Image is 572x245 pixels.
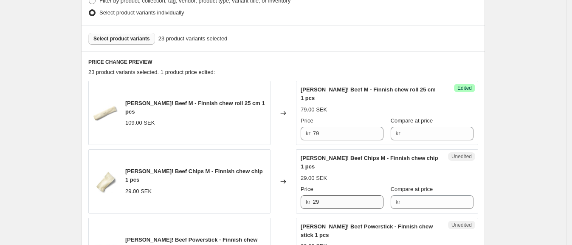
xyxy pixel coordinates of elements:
span: [PERSON_NAME]! Beef Powerstick - Finnish chew stick 1 pcs [301,223,433,238]
span: [PERSON_NAME]! Beef M - Finnish chew roll 25 cm 1 pcs [301,86,436,101]
img: 1090_a6a403e32599f484e783c7aa86eef728_27702531-89b2-44ca-9374-d95ff2d7504d_80x.jpg [93,100,118,126]
span: [PERSON_NAME]! Beef Chips M - Finnish chew chip 1 pcs [125,168,263,183]
span: [PERSON_NAME]! Beef Chips M - Finnish chew chip 1 pcs [301,155,438,170]
span: kr [396,130,400,137]
span: Edited [457,85,472,91]
span: Compare at price [391,117,433,124]
div: 29.00 SEK [301,174,327,182]
span: Price [301,186,313,192]
span: Unedited [451,153,472,160]
div: 29.00 SEK [125,187,152,196]
span: kr [306,130,310,137]
h6: PRICE CHANGE PREVIEW [88,59,478,66]
div: 79.00 SEK [301,105,327,114]
img: 1106_a6a403e32599f484e783c7aa86eef728_80x.jpg [93,169,118,194]
span: Unedited [451,222,472,228]
span: kr [306,199,310,205]
span: Select product variants individually [99,9,184,16]
span: 23 product variants selected. 1 product price edited: [88,69,215,75]
span: Compare at price [391,186,433,192]
span: 23 product variants selected [158,34,228,43]
button: Select product variants [88,33,155,45]
span: Price [301,117,313,124]
span: [PERSON_NAME]! Beef M - Finnish chew roll 25 cm 1 pcs [125,100,265,115]
div: 109.00 SEK [125,119,155,127]
span: kr [396,199,400,205]
span: Select product variants [93,35,150,42]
